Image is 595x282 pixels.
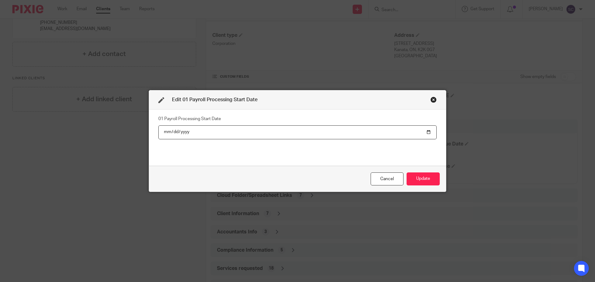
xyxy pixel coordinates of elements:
[430,97,437,103] div: Close this dialog window
[158,116,221,122] label: 01 Payroll Processing Start Date
[172,97,258,102] span: Edit 01 Payroll Processing Start Date
[407,172,440,186] button: Update
[371,172,403,186] div: Close this dialog window
[158,125,437,139] input: YYYY-MM-DD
